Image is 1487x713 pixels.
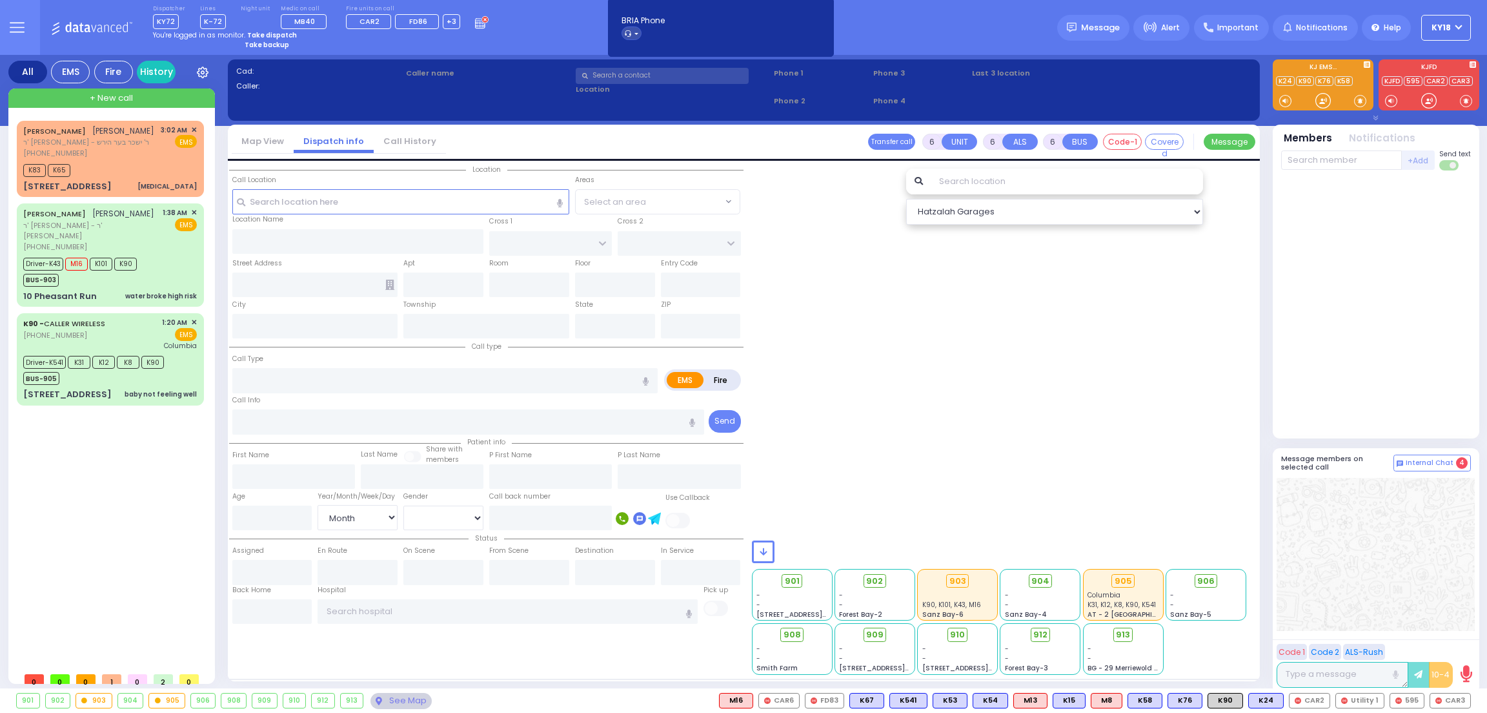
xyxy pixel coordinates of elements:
[1248,693,1284,708] div: K24
[76,674,96,684] span: 0
[23,330,87,340] span: [PHONE_NUMBER]
[922,654,926,663] span: -
[232,135,294,147] a: Map View
[1087,663,1160,673] span: BG - 29 Merriewold S.
[1087,654,1091,663] span: -
[318,491,398,502] div: Year/Month/Week/Day
[294,16,315,26] span: MB40
[1053,693,1086,708] div: BLS
[403,546,435,556] label: On Scene
[1111,574,1135,588] div: 905
[1013,693,1047,708] div: ALS
[703,372,739,388] label: Fire
[1204,134,1255,150] button: Message
[23,290,97,303] div: 10 Pheasant Run
[232,450,269,460] label: First Name
[922,600,981,610] span: K90, K101, K43, M16
[1128,693,1162,708] div: K58
[489,491,551,502] label: Call back number
[23,318,105,329] a: CALLER WIRELESS
[873,68,968,79] span: Phone 3
[162,318,187,327] span: 1:20 AM
[23,318,44,329] span: K90 -
[48,164,70,177] span: K65
[1277,644,1307,660] button: Code 1
[92,208,154,219] span: [PERSON_NAME]
[576,68,749,84] input: Search a contact
[622,15,665,26] span: BRIA Phone
[489,216,512,227] label: Cross 1
[1091,693,1122,708] div: ALS KJ
[23,126,86,136] a: [PERSON_NAME]
[931,169,1203,194] input: Search location
[175,218,197,231] span: EMS
[1087,590,1120,600] span: Columbia
[1273,64,1373,73] label: KJ EMS...
[889,693,927,708] div: K541
[575,546,614,556] label: Destination
[153,14,179,29] span: KY72
[1062,134,1098,150] button: BUS
[922,644,926,654] span: -
[23,356,66,369] span: Driver-K541
[191,317,197,328] span: ✕
[1005,590,1009,600] span: -
[839,600,843,610] span: -
[1296,76,1314,86] a: K90
[1031,575,1049,588] span: 904
[23,258,63,271] span: Driver-K43
[403,491,428,502] label: Gender
[1091,693,1122,708] div: M8
[972,68,1111,79] label: Last 3 location
[232,175,276,185] label: Call Location
[466,165,507,174] span: Location
[1170,590,1174,600] span: -
[933,693,967,708] div: K53
[1281,150,1402,170] input: Search member
[584,196,646,209] span: Select an area
[873,96,968,107] span: Phone 4
[312,694,334,708] div: 912
[1170,600,1174,610] span: -
[1002,134,1038,150] button: ALS
[23,220,158,242] span: ר' [PERSON_NAME] - ר' [PERSON_NAME]
[1335,76,1353,86] a: K58
[50,674,70,684] span: 0
[1379,64,1479,73] label: KJFD
[618,450,660,460] label: P Last Name
[163,208,187,218] span: 1:38 AM
[25,674,44,684] span: 0
[868,134,915,150] button: Transfer call
[973,693,1008,708] div: BLS
[1430,693,1471,708] div: CAR3
[1168,693,1202,708] div: K76
[922,610,964,619] span: Sanz Bay-6
[1161,22,1180,34] span: Alert
[756,663,798,673] span: Smith Farm
[719,693,753,708] div: ALS
[1335,693,1384,708] div: Utility 1
[1456,457,1468,469] span: 4
[1208,693,1243,708] div: K90
[933,693,967,708] div: BLS
[1296,22,1348,34] span: Notifications
[1067,23,1077,32] img: message.svg
[294,135,374,147] a: Dispatch info
[23,242,87,252] span: [PHONE_NUMBER]
[137,181,197,191] div: [MEDICAL_DATA]
[1053,693,1086,708] div: K15
[1395,697,1402,704] img: red-radio-icon.svg
[1406,459,1453,468] span: Internal Chat
[1315,76,1333,86] a: K76
[756,610,878,619] span: [STREET_ADDRESS][PERSON_NAME]
[252,694,277,708] div: 909
[128,674,147,684] span: 0
[102,674,121,684] span: 1
[839,590,843,600] span: -
[51,19,137,36] img: Logo
[283,694,306,708] div: 910
[618,216,643,227] label: Cross 2
[1103,134,1142,150] button: Code-1
[191,207,197,218] span: ✕
[125,291,197,301] div: water broke high risk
